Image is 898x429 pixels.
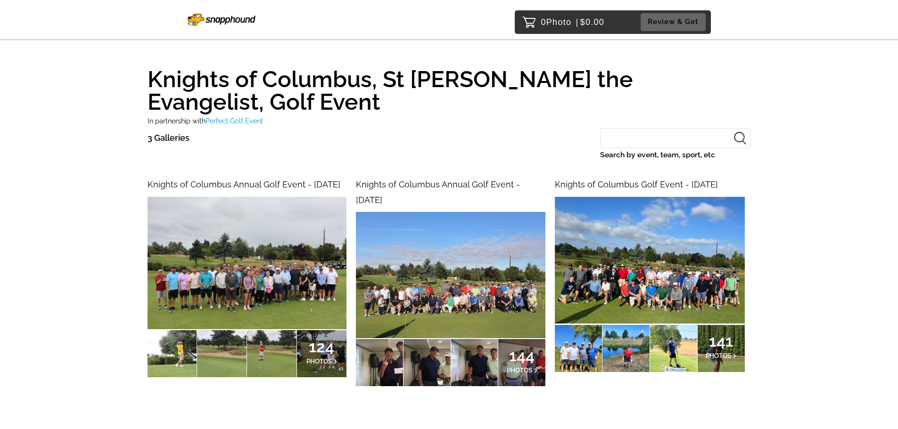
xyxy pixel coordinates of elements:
[507,366,532,374] span: PHOTOS
[148,179,340,189] span: Knights of Columbus Annual Golf Event - [DATE]
[188,14,255,26] img: Snapphound Logo
[555,179,718,189] span: Knights of Columbus Golf Event - [DATE]
[356,177,545,386] a: Knights of Columbus Annual Golf Event - [DATE]144PHOTOS
[148,177,346,377] a: Knights of Columbus Annual Golf Event - [DATE]124PHOTOS
[356,212,545,338] img: 122891
[206,117,263,125] span: Perfect Golf Event
[706,338,737,344] span: 141
[600,148,751,162] label: Search by event, team, sport, etc
[148,130,189,146] p: 3 Galleries
[148,117,263,125] small: In partnership with
[706,352,731,359] span: PHOTOS
[555,177,744,372] a: Knights of Columbus Golf Event - [DATE]141PHOTOS
[546,15,572,30] span: Photo
[306,357,332,365] span: PHOTOS
[641,13,706,31] button: Review & Get
[356,179,520,204] span: Knights of Columbus Annual Golf Event - [DATE]
[148,197,346,329] img: 220176
[507,353,538,358] span: 144
[576,17,579,27] span: |
[148,59,751,113] h1: Knights of Columbus, St [PERSON_NAME] the Evangelist, Golf Event
[641,13,709,31] a: Review & Get
[306,344,338,349] span: 124
[541,15,605,30] p: 0 $0.00
[555,197,744,324] img: 92751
